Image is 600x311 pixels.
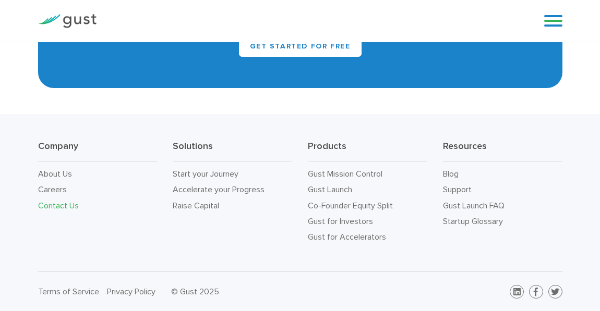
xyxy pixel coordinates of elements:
a: Support [443,184,472,194]
a: Startup Glossary [443,216,503,226]
h3: Solutions [173,140,292,162]
h3: Company [38,140,158,162]
a: Contact Us [38,201,79,210]
a: Co-Founder Equity Split [308,201,393,210]
a: Gust Launch FAQ [443,201,505,210]
a: Blog [443,169,459,179]
a: About Us [38,169,72,179]
a: Careers [38,184,67,194]
a: Accelerate your Progress [173,184,265,194]
a: Raise Capital [173,201,219,210]
div: © Gust 2025 [171,284,293,299]
a: Start your Journey [173,169,238,179]
a: Get Started for Free [239,36,362,57]
a: Privacy Policy [107,287,155,296]
a: Gust for Accelerators [308,232,386,242]
a: Gust Mission Control [308,169,382,179]
a: Gust for Investors [308,216,373,226]
a: Gust Launch [308,184,352,194]
h3: Resources [443,140,562,162]
h3: Products [308,140,427,162]
a: Terms of Service [38,287,99,296]
img: Gust Logo [38,14,97,28]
